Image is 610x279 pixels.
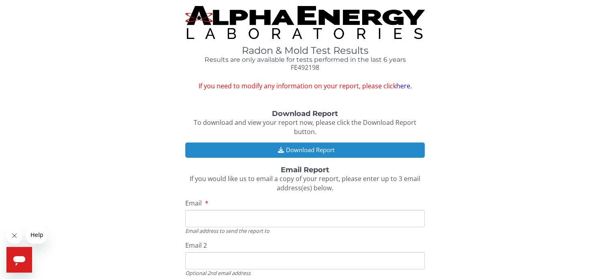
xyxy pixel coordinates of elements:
h1: Radon & Mold Test Results [185,45,424,56]
span: If you would like us to email a copy of your report, please enter up to 3 email address(es) below. [190,174,420,192]
iframe: Button to launch messaging window [6,247,32,273]
span: Email 2 [185,241,207,250]
span: To download and view your report now, please click the Download Report button. [194,118,416,136]
div: Email address to send the report to [185,227,424,234]
span: Email [185,199,202,208]
span: FE492198 [291,63,319,72]
iframe: Message from company [26,226,47,244]
span: If you need to modify any information on your report, please click [185,81,424,91]
iframe: Close message [6,228,22,244]
img: TightCrop.jpg [185,6,424,39]
a: here. [396,81,411,90]
h4: Results are only available for tests performed in the last 6 years [185,56,424,63]
strong: Email Report [281,165,329,174]
button: Download Report [185,143,424,157]
div: Optional 2nd email address [185,269,424,277]
strong: Download Report [272,109,338,118]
